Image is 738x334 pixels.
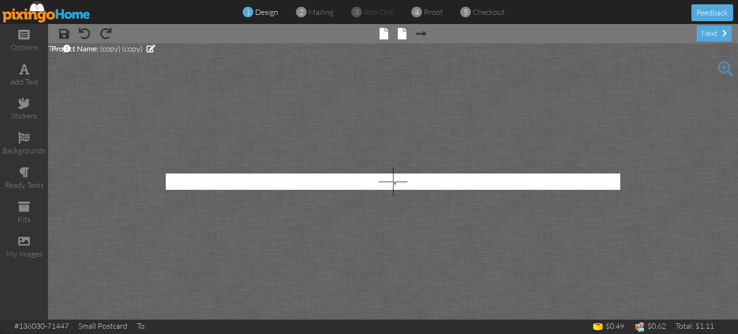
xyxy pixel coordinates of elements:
div: Total: $1.11 [676,321,714,332]
img: pixingo logo [2,1,91,23]
span: To: [137,321,147,331]
td: $0.49 [587,320,629,334]
span: Trim [48,43,71,54]
img: expense-icon.png [634,321,646,333]
span: (copy) (copy) [100,44,143,53]
div: next [697,25,732,41]
td: Small Postcard [74,320,132,333]
button: Feedback [691,4,733,21]
span: 2 [299,7,304,18]
td: #136030-71447 [10,320,74,333]
span: proof [424,7,443,17]
span: design [255,7,278,17]
span: 5 [464,7,468,18]
iframe: Chat [738,334,738,334]
span: checkout [473,7,505,17]
span: add-ons [364,7,394,17]
span: 4 [415,7,419,18]
img: points-icon.png [592,321,604,333]
span: 1 [246,7,250,18]
span: Project Name: [51,44,98,53]
td: $0.62 [629,320,671,334]
span: mailing [308,7,333,17]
